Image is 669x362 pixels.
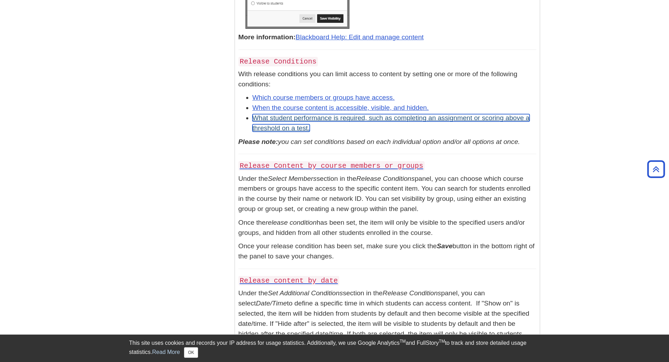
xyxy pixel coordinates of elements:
[265,219,316,226] em: release condition
[238,138,278,145] em: Please note:
[645,164,667,174] a: Back to Top
[238,276,340,285] code: Release content by date
[439,339,445,344] sup: TM
[278,138,520,145] em: you can set conditions based on each individual option and/or all options at once.
[152,349,180,355] a: Read More
[437,242,453,250] strong: Save
[238,174,536,214] p: Under the section in the panel, you can choose which course members or groups have access to the ...
[184,347,198,358] button: Close
[238,241,536,262] p: Once your release condition has been set, make sure you click the button in the bottom right of t...
[268,289,273,297] em: S
[238,288,536,349] p: Under the section in the panel, you can select to define a specific time in which students can ac...
[268,175,317,182] em: Select Members
[238,69,536,90] p: With release conditions you can limit access to content by setting one or more of the following c...
[238,57,318,66] code: Release Conditions
[400,339,406,344] sup: TM
[252,104,429,111] a: When the course content is accessible, visible, and hidden.
[356,175,414,182] em: Release Conditions
[238,161,425,171] code: Release Content by course members or groups
[296,33,424,41] a: Blackboard Help: Edit and manage content
[252,94,395,101] a: Which course members or groups have access.
[383,289,441,297] em: Release Conditions
[238,218,536,238] p: Once the has been set, the item will only be visible to the specified users and/or groups, and hi...
[129,339,540,358] div: This site uses cookies and records your IP address for usage statistics. Additionally, we use Goo...
[238,33,296,41] strong: More information:
[256,300,287,307] em: Date/Time
[252,114,530,132] a: What student performance is required, such as completing an assignment or scoring above a thresho...
[273,289,343,297] em: et Additional Conditions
